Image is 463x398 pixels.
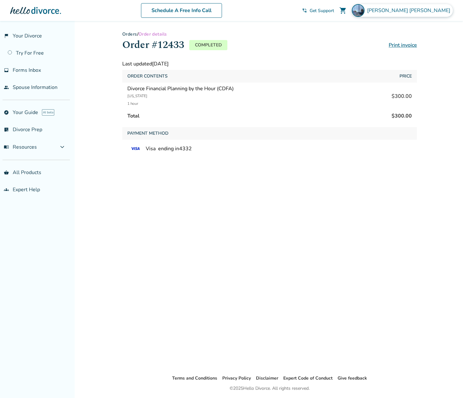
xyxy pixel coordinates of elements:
[122,37,184,53] h1: Order #12433
[4,110,9,115] span: explore
[189,40,227,50] p: Completed
[399,72,412,80] span: Price
[127,130,169,137] span: Payment Method
[389,42,417,49] a: Print invoice
[310,8,334,14] span: Get Support
[122,60,417,67] div: Last updated [DATE]
[127,92,234,100] div: [US_STATE]
[13,67,41,74] span: Forms Inbox
[58,143,66,151] span: expand_more
[138,31,167,37] span: Order details
[4,68,9,73] span: inbox
[122,140,417,158] div: ending in 4332
[4,33,9,38] span: flag_2
[392,93,412,100] div: $300.00
[338,374,367,382] li: Give feedback
[4,144,37,151] span: Resources
[222,375,251,381] a: Privacy Policy
[4,85,9,90] span: people
[42,109,54,116] span: AI beta
[122,31,137,37] a: Orders
[127,85,234,107] div: Divorce Financial Planning by the Hour (CDFA)
[127,72,168,80] span: Order Contents
[431,368,463,398] iframe: Chat Widget
[146,145,156,152] span: Visa
[141,3,222,18] a: Schedule A Free Info Call
[283,375,332,381] a: Expert Code of Conduct
[256,374,278,382] li: Disclaimer
[302,8,307,13] span: phone_in_talk
[127,100,234,107] div: 1 hour
[339,7,347,14] span: shopping_cart
[367,7,453,14] span: [PERSON_NAME] [PERSON_NAME]
[4,127,9,132] span: list_alt_check
[127,145,143,152] img: VISA
[127,112,139,119] span: Total
[392,112,412,119] span: $300.00
[122,31,417,37] div: /
[302,8,334,14] a: phone_in_talkGet Support
[4,145,9,150] span: menu_book
[172,375,217,381] a: Terms and Conditions
[4,187,9,192] span: groups
[4,170,9,175] span: shopping_basket
[352,4,365,17] img: lisa ruschioni
[230,385,310,392] div: © 2025 Hello Divorce. All rights reserved.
